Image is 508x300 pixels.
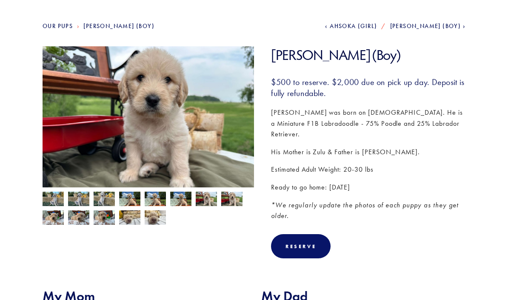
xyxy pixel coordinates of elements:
a: [PERSON_NAME] (Boy) [390,23,465,30]
img: Luke Skywalker 11.jpg [68,192,89,208]
p: Ready to go home: [DATE] [271,182,465,193]
img: Luke Skywalker 3.jpg [68,209,89,226]
a: Ahsoka (Girl) [325,23,377,30]
img: Luke Skywalker 6.jpg [196,192,217,208]
img: Luke Skywalker 7.jpg [221,192,243,208]
img: Luke Skywalker 4.jpg [94,209,115,226]
div: Reserve [271,234,331,258]
img: Luke Skywalker 5.jpg [43,209,64,226]
span: Ahsoka (Girl) [330,23,377,30]
span: [PERSON_NAME] (Boy) [390,23,461,30]
img: Luke Skywalker 1.jpg [119,209,140,226]
img: Luke Skywalker 9.jpg [145,192,166,208]
img: Luke Skywalker 8.jpg [119,192,140,208]
img: Luke Skywalker 13.jpg [43,192,64,208]
em: *We regularly update the photos of each puppy as they get older. [271,201,461,220]
p: Estimated Adult Weight: 20-30 lbs [271,164,465,175]
img: Luke Skywalker 12.jpg [94,192,115,208]
img: Luke Skywalker 10.jpg [170,192,191,208]
p: His Mother is Zulu & Father is [PERSON_NAME]. [271,147,465,158]
p: [PERSON_NAME] was born on [DEMOGRAPHIC_DATA]. He is a Miniature F1B Labradoodle - 75% Poodle and ... [271,107,465,140]
img: Luke Skywalker 6.jpg [43,46,254,205]
div: Reserve [285,243,316,249]
h1: [PERSON_NAME] (Boy) [271,46,465,64]
a: Our Pups [43,23,73,30]
a: [PERSON_NAME] (Boy) [83,23,154,30]
h3: $500 to reserve. $2,000 due on pick up day. Deposit is fully refundable. [271,76,465,99]
img: Luke Skywalker 2.jpg [145,209,166,226]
